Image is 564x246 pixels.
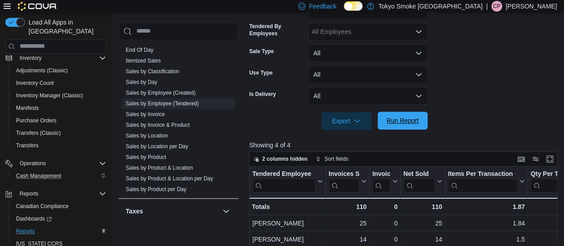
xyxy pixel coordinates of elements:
input: Dark Mode [344,1,362,11]
a: Sales by Product [126,154,166,160]
span: Reports [16,188,106,199]
span: Transfers (Classic) [12,128,106,138]
a: Purchase Orders [12,115,60,126]
a: Sales by Day [126,79,157,85]
a: Sales by Employee (Tendered) [126,100,199,107]
div: Totals [252,201,323,212]
span: Manifests [12,103,106,113]
a: Sales by Invoice [126,111,165,117]
label: Sale Type [249,48,274,55]
span: Cash Management [16,172,61,179]
div: 1.5 [448,234,525,245]
span: Export [327,112,366,130]
span: Sales by Invoice [126,111,165,118]
button: Taxes [126,207,219,216]
button: 2 columns hidden [250,154,311,164]
span: Adjustments (Classic) [16,67,68,74]
button: Display options [530,154,541,164]
button: Inventory Manager (Classic) [9,89,110,102]
span: End Of Day [126,46,153,54]
button: Inventory [2,52,110,64]
button: Inventory Count [9,77,110,89]
div: 14 [403,234,442,245]
span: Sales by Product per Day [126,186,186,193]
div: 110 [329,201,366,212]
span: Transfers [16,142,38,149]
div: [PERSON_NAME] [252,218,323,229]
span: Inventory [16,53,106,63]
a: Dashboards [12,213,55,224]
span: Itemized Sales [126,57,161,64]
span: Sort fields [325,155,348,163]
button: All [308,66,428,83]
span: Sales by Location [126,132,168,139]
a: Adjustments (Classic) [12,65,71,76]
p: Tokyo Smoke [GEOGRAPHIC_DATA] [379,1,483,12]
span: Sales by Product [126,154,166,161]
a: Sales by Product & Location [126,165,193,171]
div: 110 [403,201,442,212]
button: Taxes [221,206,231,217]
button: Reports [9,225,110,238]
button: Operations [16,158,49,169]
a: Sales by Product & Location per Day [126,175,213,182]
button: Purchase Orders [9,114,110,127]
div: Items Per Transaction [448,170,518,192]
a: Canadian Compliance [12,201,72,212]
div: Cameron Palmer [491,1,502,12]
span: Inventory Count [16,79,54,87]
a: Inventory Manager (Classic) [12,90,86,101]
button: Cash Management [9,170,110,182]
span: Inventory Manager (Classic) [16,92,83,99]
span: Inventory Manager (Classic) [12,90,106,101]
span: Sales by Classification [126,68,179,75]
div: Items Per Transaction [448,170,518,178]
span: Adjustments (Classic) [12,65,106,76]
div: [PERSON_NAME] [252,234,323,245]
div: Sales [119,45,239,198]
span: Inventory [20,54,41,62]
span: Dashboards [12,213,106,224]
span: Sales by Invoice & Product [126,121,189,129]
div: 0 [372,201,397,212]
div: Tendered Employee [252,170,316,178]
button: Sort fields [312,154,352,164]
span: CP [493,1,501,12]
button: Invoices Sold [329,170,366,192]
span: Inventory Count [12,78,106,88]
a: Sales by Location per Day [126,143,188,150]
a: End Of Day [126,47,153,53]
span: Dashboards [16,215,52,222]
div: Invoices Sold [329,170,359,192]
button: Enter fullscreen [544,154,555,164]
a: Sales by Invoice & Product [126,122,189,128]
button: Canadian Compliance [9,200,110,213]
button: Net Sold [403,170,442,192]
span: Manifests [16,104,39,112]
div: Net Sold [403,170,435,192]
button: Manifests [9,102,110,114]
span: Load All Apps in [GEOGRAPHIC_DATA] [25,18,106,36]
span: Sales by Employee (Created) [126,89,196,96]
span: Operations [20,160,46,167]
button: Inventory [16,53,45,63]
button: All [308,44,428,62]
button: Invoices Ref [372,170,397,192]
button: Reports [2,188,110,200]
span: Cash Management [12,171,106,181]
span: Transfers [12,140,106,151]
img: Cova [18,2,58,11]
button: Tendered Employee [252,170,323,192]
p: Showing 4 of 4 [249,141,560,150]
span: Sales by Location per Day [126,143,188,150]
div: Net Sold [403,170,435,178]
button: Transfers [9,139,110,152]
button: Keyboard shortcuts [516,154,527,164]
div: 25 [329,218,366,229]
div: 1.87 [448,201,525,212]
div: Invoices Sold [329,170,359,178]
button: Export [321,112,371,130]
button: Open list of options [415,28,422,35]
